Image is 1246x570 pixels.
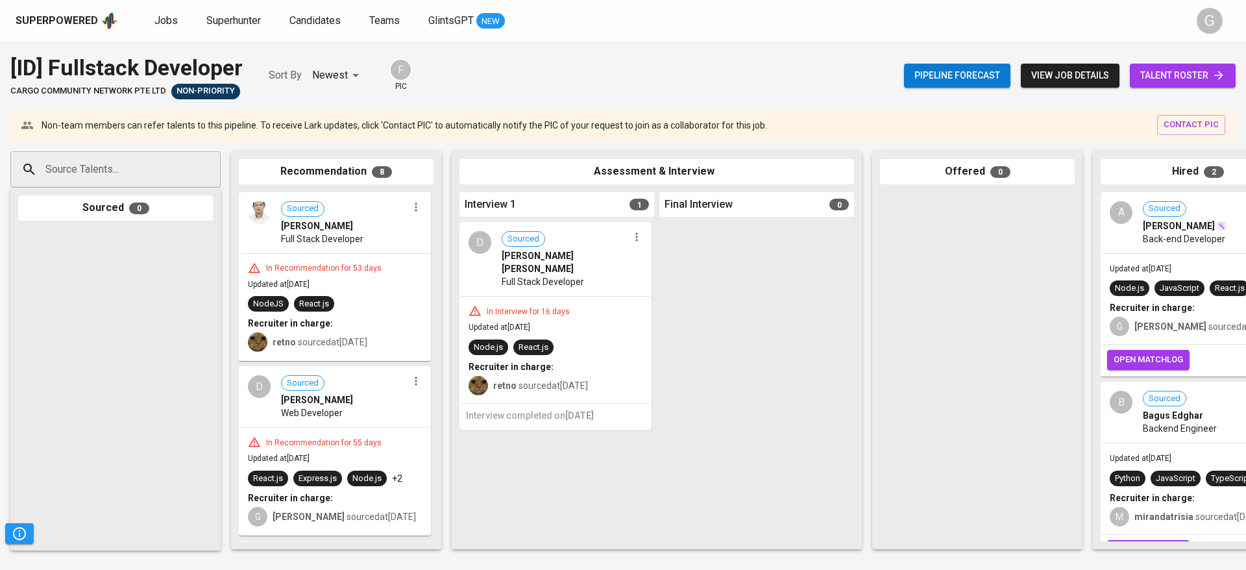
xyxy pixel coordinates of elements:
[18,195,213,221] div: Sourced
[269,68,302,83] p: Sort By
[248,507,267,527] div: G
[389,58,412,92] div: pic
[1157,115,1225,135] button: contact pic
[154,13,180,29] a: Jobs
[880,159,1075,184] div: Offered
[101,11,118,31] img: app logo
[248,280,310,289] span: Updated at [DATE]
[1110,391,1132,414] div: B
[389,58,412,81] div: F
[829,199,849,210] span: 0
[369,13,402,29] a: Teams
[129,203,149,214] span: 0
[476,15,505,28] span: NEW
[1115,473,1140,485] div: Python
[459,222,652,430] div: DSourced[PERSON_NAME] [PERSON_NAME]Full Stack DeveloperIn Interview for 16 daysUpdated at[DATE]No...
[5,523,34,544] button: Pipeline Triggers
[1197,8,1223,34] div: G
[1215,282,1245,295] div: React.js
[990,166,1010,178] span: 0
[1110,507,1129,527] div: M
[253,298,284,310] div: NodeJS
[253,473,283,485] div: React.js
[16,11,118,31] a: Superpoweredapp logo
[312,68,348,83] p: Newest
[1143,203,1186,215] span: Sourced
[1110,201,1132,224] div: A
[474,341,503,354] div: Node.js
[171,84,240,99] div: Talent(s) in Pipeline’s Final Stages
[1021,64,1119,88] button: view job details
[904,64,1010,88] button: Pipeline forecast
[1115,282,1144,295] div: Node.js
[282,377,324,390] span: Sourced
[1110,264,1171,273] span: Updated at [DATE]
[206,13,263,29] a: Superhunter
[565,410,594,421] span: [DATE]
[482,306,575,317] div: In Interview for 16 days
[1140,68,1225,84] span: talent roster
[466,409,645,423] h6: Interview completed on
[248,493,333,503] b: Recruiter in charge:
[248,201,271,224] img: 3e6af42998ba766e865c55260a7981b1.png
[1216,221,1227,231] img: magic_wand.svg
[248,454,310,463] span: Updated at [DATE]
[282,203,324,215] span: Sourced
[273,512,345,522] b: [PERSON_NAME]
[1134,321,1206,332] b: [PERSON_NAME]
[248,332,267,352] img: ec6c0910-f960-4a00-a8f8-c5744e41279e.jpg
[1110,303,1195,313] b: Recruiter in charge:
[914,68,1000,84] span: Pipeline forecast
[1143,422,1217,435] span: Backend Engineer
[1130,64,1236,88] a: talent roster
[171,85,240,97] span: Non-Priority
[502,233,544,245] span: Sourced
[206,14,261,27] span: Superhunter
[273,337,367,347] span: sourced at [DATE]
[42,119,767,132] p: Non-team members can refer talents to this pipeline. To receive Lark updates, click 'Contact PIC'...
[459,159,854,184] div: Assessment & Interview
[469,376,488,395] img: ec6c0910-f960-4a00-a8f8-c5744e41279e.jpg
[1143,409,1203,422] span: Bagus Edghar
[372,166,392,178] span: 8
[281,406,343,419] span: Web Developer
[261,438,387,449] div: In Recommendation for 55 days
[493,380,517,391] b: retno
[281,232,363,245] span: Full Stack Developer
[289,14,341,27] span: Candidates
[214,168,216,171] button: Open
[261,263,387,274] div: In Recommendation for 53 days
[281,219,353,232] span: [PERSON_NAME]
[289,13,343,29] a: Candidates
[10,85,166,97] span: cargo community network pte ltd
[1160,282,1199,295] div: JavaScript
[428,13,505,29] a: GlintsGPT NEW
[10,52,243,84] div: [ID] Fullstack Developer
[502,249,628,275] span: [PERSON_NAME] [PERSON_NAME]
[1143,393,1186,405] span: Sourced
[248,375,271,398] div: D
[1110,317,1129,336] div: G
[299,473,337,485] div: Express.js
[469,323,530,332] span: Updated at [DATE]
[239,366,431,536] div: DSourced[PERSON_NAME]Web DeveloperIn Recommendation for 55 daysUpdated at[DATE]React.jsExpress.js...
[502,275,584,288] span: Full Stack Developer
[469,362,554,372] b: Recruiter in charge:
[465,197,516,212] span: Interview 1
[1143,232,1225,245] span: Back-end Developer
[248,318,333,328] b: Recruiter in charge:
[352,473,382,485] div: Node.js
[392,472,402,485] p: +2
[312,64,363,88] div: Newest
[239,159,434,184] div: Recommendation
[469,231,491,254] div: D
[281,393,353,406] span: [PERSON_NAME]
[154,14,178,27] span: Jobs
[665,197,733,212] span: Final Interview
[1134,512,1193,522] b: mirandatrisia
[1107,350,1190,370] button: open matchlog
[1164,118,1219,132] span: contact pic
[1204,166,1224,178] span: 2
[1110,493,1195,503] b: Recruiter in charge:
[428,14,474,27] span: GlintsGPT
